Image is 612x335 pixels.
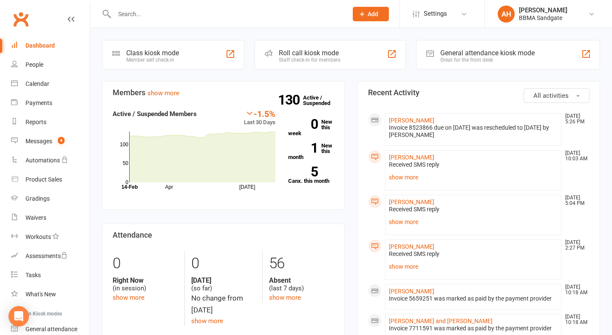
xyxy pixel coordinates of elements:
[191,317,223,325] a: show more
[191,276,256,284] strong: [DATE]
[8,306,29,326] div: Open Intercom Messenger
[389,124,558,139] div: Invoice 8523866 due on [DATE] was rescheduled to [DATE] by [PERSON_NAME]
[11,227,90,247] a: Workouts
[269,294,301,301] a: show more
[191,292,256,315] div: No change from [DATE]
[244,109,275,118] div: -1.5%
[25,176,62,183] div: Product Sales
[25,80,49,87] div: Calendar
[25,61,43,68] div: People
[11,285,90,304] a: What's New
[440,57,535,63] div: Great for the front desk
[58,137,65,144] span: 4
[389,318,493,324] a: [PERSON_NAME] and [PERSON_NAME]
[389,161,558,168] div: Received SMS reply
[25,99,52,106] div: Payments
[11,170,90,189] a: Product Sales
[11,55,90,74] a: People
[389,288,434,295] a: [PERSON_NAME]
[389,206,558,213] div: Received SMS reply
[288,119,334,136] a: 0New this week
[244,109,275,127] div: Last 30 Days
[113,231,334,239] h3: Attendance
[353,7,389,21] button: Add
[126,49,179,57] div: Class kiosk mode
[25,214,46,221] div: Waivers
[561,195,589,206] time: [DATE] 5:04 PM
[191,276,256,292] div: (so far)
[147,89,179,97] a: show more
[11,247,90,266] a: Assessments
[269,276,334,284] strong: Absent
[25,326,77,332] div: General attendance
[389,250,558,258] div: Received SMS reply
[561,284,589,295] time: [DATE] 10:18 AM
[25,253,68,259] div: Assessments
[112,8,342,20] input: Search...
[11,151,90,170] a: Automations
[279,57,340,63] div: Staff check-in for members
[288,118,318,131] strong: 0
[11,74,90,94] a: Calendar
[11,36,90,55] a: Dashboard
[389,295,558,302] div: Invoice 5659251 was marked as paid by the payment provider
[288,165,318,178] strong: 5
[113,276,178,292] div: (in session)
[25,138,52,145] div: Messages
[11,266,90,285] a: Tasks
[498,6,515,23] div: AH
[25,119,46,125] div: Reports
[389,261,558,273] a: show more
[113,294,144,301] a: show more
[11,113,90,132] a: Reports
[389,171,558,183] a: show more
[11,189,90,208] a: Gradings
[389,154,434,161] a: [PERSON_NAME]
[11,94,90,113] a: Payments
[25,157,60,164] div: Automations
[288,167,334,184] a: 5Canx. this month
[303,88,340,112] a: 130Active / Suspended
[389,243,434,250] a: [PERSON_NAME]
[519,14,567,22] div: BBMA Sandgate
[424,4,447,23] span: Settings
[126,57,179,63] div: Member self check-in
[389,199,434,205] a: [PERSON_NAME]
[269,251,334,276] div: 56
[113,276,178,284] strong: Right Now
[440,49,535,57] div: General attendance kiosk mode
[389,216,558,228] a: show more
[561,150,589,162] time: [DATE] 10:03 AM
[25,272,41,278] div: Tasks
[368,88,589,97] h3: Recent Activity
[25,42,55,49] div: Dashboard
[288,143,334,160] a: 1New this month
[10,9,31,30] a: Clubworx
[11,208,90,227] a: Waivers
[533,92,569,99] span: All activities
[389,117,434,124] a: [PERSON_NAME]
[561,114,589,125] time: [DATE] 5:26 PM
[368,11,378,17] span: Add
[389,325,558,332] div: Invoice 7711591 was marked as paid by the payment provider
[25,233,51,240] div: Workouts
[191,251,256,276] div: 0
[561,314,589,325] time: [DATE] 10:18 AM
[25,195,50,202] div: Gradings
[113,251,178,276] div: 0
[279,49,340,57] div: Roll call kiosk mode
[519,6,567,14] div: [PERSON_NAME]
[113,110,197,118] strong: Active / Suspended Members
[561,240,589,251] time: [DATE] 2:27 PM
[269,276,334,292] div: (last 7 days)
[11,132,90,151] a: Messages 4
[288,142,318,154] strong: 1
[278,94,303,106] strong: 130
[524,88,589,103] button: All activities
[113,88,334,97] h3: Members
[25,291,56,298] div: What's New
